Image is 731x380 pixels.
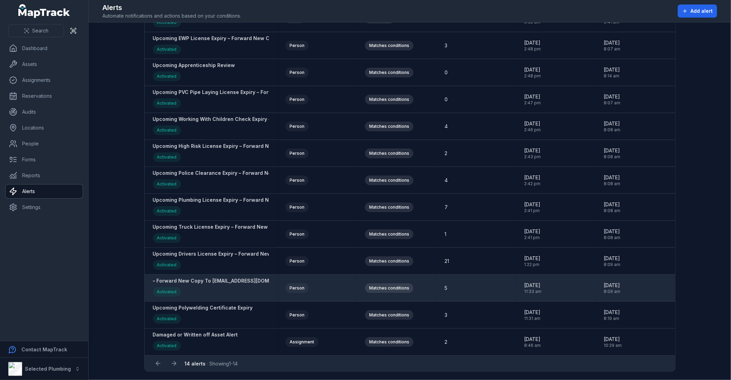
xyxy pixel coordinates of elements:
[604,343,622,348] span: 10:29 am
[153,304,253,325] a: Upcoming Polywelding Certificate ExpiryActivated
[365,202,413,212] div: Matches conditions
[153,250,469,272] a: Upcoming Drivers License Expiry – Forward New Copy To [EMAIL_ADDRESS][DOMAIN_NAME] (Front & Back ...
[445,123,448,130] span: 4
[153,287,181,297] div: Activated
[365,256,413,266] div: Matches conditions
[153,152,181,162] div: Activated
[153,62,235,69] strong: Upcoming Apprenticeship Review
[153,260,181,270] div: Activated
[445,96,448,103] span: 0
[153,35,462,42] strong: Upcoming EWP License Expiry – Forward New Copy To [EMAIL_ADDRESS][DOMAIN_NAME] (Front & Back sepa...
[153,18,181,27] div: Activated
[6,200,83,214] a: Settings
[445,285,447,292] span: 5
[524,93,541,106] time: 8/18/2025, 2:47:29 PM
[153,331,238,352] a: Damaged or Written off Asset AlertActivated
[102,3,241,12] h2: Alerts
[524,39,541,52] time: 8/18/2025, 2:48:55 PM
[604,208,620,213] span: 8:08 am
[524,73,541,79] span: 2:48 pm
[6,57,83,71] a: Assets
[524,46,541,52] span: 2:48 pm
[524,100,541,106] span: 2:47 pm
[153,143,474,164] a: Upcoming High Risk License Expiry – Forward New Copy To [EMAIL_ADDRESS][DOMAIN_NAME] (Front & Bac...
[153,98,181,108] div: Activated
[153,170,473,191] a: Upcoming Police Clearance Expiry – Forward New Copy To [EMAIL_ADDRESS][DOMAIN_NAME] (Front & Back...
[524,93,541,100] span: [DATE]
[153,170,473,177] strong: Upcoming Police Clearance Expiry – Forward New Copy To [EMAIL_ADDRESS][DOMAIN_NAME] (Front & Back...
[445,42,447,49] span: 3
[102,12,241,19] span: Automate notifications and actions based on your conditions.
[524,255,540,267] time: 8/18/2025, 1:22:30 PM
[285,229,309,239] div: Person
[445,339,447,345] span: 2
[524,336,541,348] time: 1/15/2025, 8:46:09 AM
[604,39,620,46] span: [DATE]
[285,122,309,131] div: Person
[365,41,413,50] div: Matches conditions
[153,125,181,135] div: Activated
[691,8,713,15] span: Add alert
[365,122,413,131] div: Matches conditions
[153,341,181,351] div: Activated
[445,150,447,157] span: 2
[524,39,541,46] span: [DATE]
[524,201,540,213] time: 8/18/2025, 2:41:55 PM
[524,282,541,289] span: [DATE]
[21,346,67,352] strong: Contact MapTrack
[524,147,541,154] span: [DATE]
[604,174,620,187] time: 9/11/2025, 8:08:33 AM
[524,174,540,181] span: [DATE]
[285,41,309,50] div: Person
[365,337,413,347] div: Matches conditions
[604,174,620,181] span: [DATE]
[153,197,474,203] strong: Upcoming Plumbing License Expiry – Forward New Copy To [EMAIL_ADDRESS][DOMAIN_NAME] (Front & Back...
[604,181,620,187] span: 8:08 am
[524,282,541,294] time: 8/18/2025, 11:33:45 AM
[285,310,309,320] div: Person
[153,224,465,245] a: Upcoming Truck License Expiry – Forward New Copy To [EMAIL_ADDRESS][DOMAIN_NAME] (Front & Back se...
[285,149,309,158] div: Person
[604,282,620,289] span: [DATE]
[365,283,413,293] div: Matches conditions
[524,154,541,160] span: 2:43 pm
[6,73,83,87] a: Assignments
[365,175,413,185] div: Matches conditions
[153,277,387,284] strong: – Forward New Copy To [EMAIL_ADDRESS][DOMAIN_NAME] (Front & Back separate Jpeg or PDF)
[524,120,541,127] span: [DATE]
[285,256,309,266] div: Person
[153,35,462,56] a: Upcoming EWP License Expiry – Forward New Copy To [EMAIL_ADDRESS][DOMAIN_NAME] (Front & Back sepa...
[153,197,474,218] a: Upcoming Plumbing License Expiry – Forward New Copy To [EMAIL_ADDRESS][DOMAIN_NAME] (Front & Back...
[604,147,620,160] time: 9/11/2025, 8:08:23 AM
[365,149,413,158] div: Matches conditions
[153,89,491,110] a: Upcoming PVC Pipe Laying License Expiry – Forward New Copy To [EMAIL_ADDRESS][DOMAIN_NAME] (Front...
[604,127,620,133] span: 8:08 am
[524,127,541,133] span: 2:46 pm
[6,41,83,55] a: Dashboard
[365,310,413,320] div: Matches conditions
[285,337,318,347] div: Assignment
[604,93,620,100] span: [DATE]
[604,46,620,52] span: 8:07 am
[604,93,620,106] time: 9/11/2025, 8:07:42 AM
[604,66,620,73] span: [DATE]
[445,231,446,238] span: 1
[153,143,474,150] strong: Upcoming High Risk License Expiry – Forward New Copy To [EMAIL_ADDRESS][DOMAIN_NAME] (Front & Bac...
[604,262,620,267] span: 8:09 am
[604,228,620,240] time: 9/11/2025, 8:08:56 AM
[6,137,83,151] a: People
[524,336,541,343] span: [DATE]
[153,45,181,54] div: Activated
[285,283,309,293] div: Person
[445,204,448,211] span: 7
[604,228,620,235] span: [DATE]
[604,100,620,106] span: 8:07 am
[153,206,181,216] div: Activated
[6,169,83,182] a: Reports
[365,95,413,104] div: Matches conditions
[153,224,465,230] strong: Upcoming Truck License Expiry – Forward New Copy To [EMAIL_ADDRESS][DOMAIN_NAME] (Front & Back se...
[604,235,620,240] span: 8:08 am
[604,316,620,321] span: 8:19 am
[6,184,83,198] a: Alerts
[604,336,622,343] span: [DATE]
